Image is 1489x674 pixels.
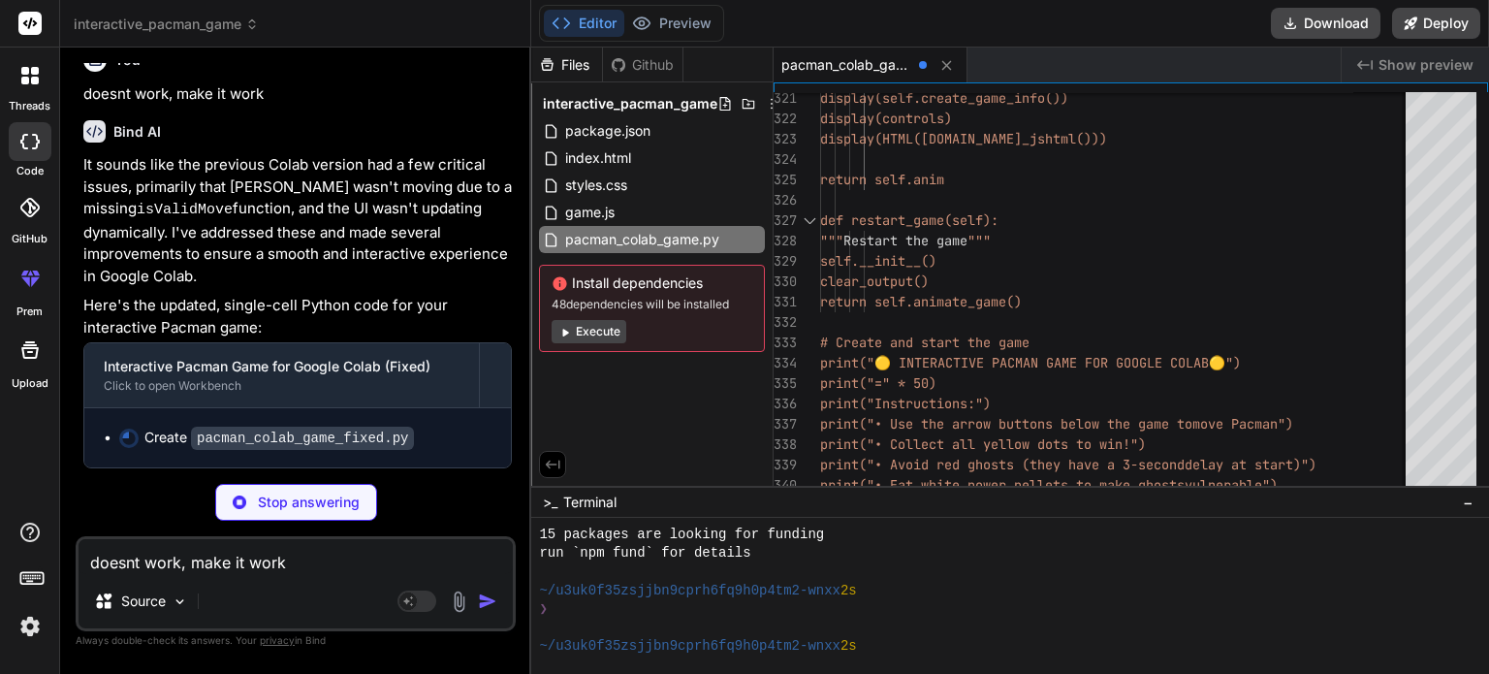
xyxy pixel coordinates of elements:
[121,592,166,611] p: Source
[543,493,557,512] span: >_
[1209,354,1241,371] span: 🟡")
[563,493,617,512] span: Terminal
[797,210,822,231] div: Click to collapse the range.
[539,544,750,562] span: run `npm fund` for details
[820,456,1185,473] span: print("• Avoid red ghosts (they have a 3-second
[774,190,795,210] div: 326
[840,582,857,600] span: 2s
[1463,493,1473,512] span: −
[448,591,470,613] img: attachment
[12,231,48,247] label: GitHub
[74,15,259,34] span: interactive_pacman_game
[1271,8,1380,39] button: Download
[774,414,795,434] div: 337
[258,493,360,512] p: Stop answering
[774,333,795,353] div: 333
[774,149,795,170] div: 324
[820,435,1146,453] span: print("• Collect all yellow dots to win!")
[774,251,795,272] div: 329
[9,98,50,114] label: threads
[14,610,47,643] img: settings
[552,297,752,312] span: 48 dependencies will be installed
[774,231,795,251] div: 328
[781,55,911,75] span: pacman_colab_game.py
[144,428,414,448] div: Create
[774,394,795,414] div: 336
[104,378,459,394] div: Click to open Workbench
[774,129,795,149] div: 323
[563,119,652,143] span: package.json
[563,174,629,197] span: styles.css
[1459,487,1477,518] button: −
[539,526,824,544] span: 15 packages are looking for funding
[552,273,752,293] span: Install dependencies
[83,83,512,106] p: doesnt work, make it work
[539,582,840,600] span: ~/u3uk0f35zsjjbn9cprh6fq9h0p4tm2-wnxx
[774,170,795,190] div: 325
[84,343,479,407] button: Interactive Pacman Game for Google Colab (Fixed)Click to open Workbench
[820,110,952,127] span: display(controls)
[543,94,717,113] span: interactive_pacman_game
[774,434,795,455] div: 338
[774,88,795,109] div: 321
[552,320,626,343] button: Execute
[539,600,549,619] span: ❯
[774,475,795,496] div: 340
[820,252,936,270] span: self.__init__()
[774,455,795,475] div: 339
[840,637,857,656] span: 2s
[774,272,795,292] div: 330
[820,334,1030,351] span: # Create and start the game
[820,89,1068,107] span: display(self.create_game_info())
[76,631,516,650] p: Always double-check its answers. Your in Bind
[83,154,512,287] p: It sounds like the previous Colab version had a few critical issues, primarily that [PERSON_NAME]...
[531,55,602,75] div: Files
[563,228,721,251] span: pacman_colab_game.py
[820,293,1022,310] span: return self.animate_game()
[16,163,44,179] label: code
[820,171,944,188] span: return self.anim
[603,55,682,75] div: Github
[820,130,1107,147] span: display(HTML([DOMAIN_NAME]_jshtml()))
[478,592,497,611] img: icon
[172,594,188,610] img: Pick Models
[820,354,1209,371] span: print("🟡 INTERACTIVE PACMAN GAME FOR GOOGLE COLAB
[967,232,991,249] span: """
[1378,55,1473,75] span: Show preview
[820,395,991,412] span: print("Instructions:")
[544,10,624,37] button: Editor
[820,211,998,229] span: def restart_game(self):
[774,109,795,129] div: 322
[843,232,967,249] span: Restart the game
[539,637,840,656] span: ~/u3uk0f35zsjjbn9cprh6fq9h0p4tm2-wnxx
[1192,415,1293,433] span: move Pacman")
[104,357,459,376] div: Interactive Pacman Game for Google Colab (Fixed)
[1185,476,1278,494] span: vulnerable")
[774,312,795,333] div: 332
[820,273,929,290] span: clear_output()
[12,375,48,392] label: Upload
[774,210,795,231] div: 327
[820,476,1185,494] span: print("• Eat white power pellets to make ghosts
[191,427,414,450] code: pacman_colab_game_fixed.py
[1392,8,1480,39] button: Deploy
[563,146,633,170] span: index.html
[83,295,512,338] p: Here's the updated, single-cell Python code for your interactive Pacman game:
[774,353,795,373] div: 334
[820,374,936,392] span: print("=" * 50)
[624,10,719,37] button: Preview
[137,202,233,218] code: isValidMove
[113,122,161,142] h6: Bind AI
[820,415,1192,433] span: print("• Use the arrow buttons below the game to
[774,292,795,312] div: 331
[1185,456,1316,473] span: delay at start)")
[563,201,617,224] span: game.js
[260,634,295,646] span: privacy
[774,373,795,394] div: 335
[820,232,843,249] span: """
[16,304,43,320] label: prem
